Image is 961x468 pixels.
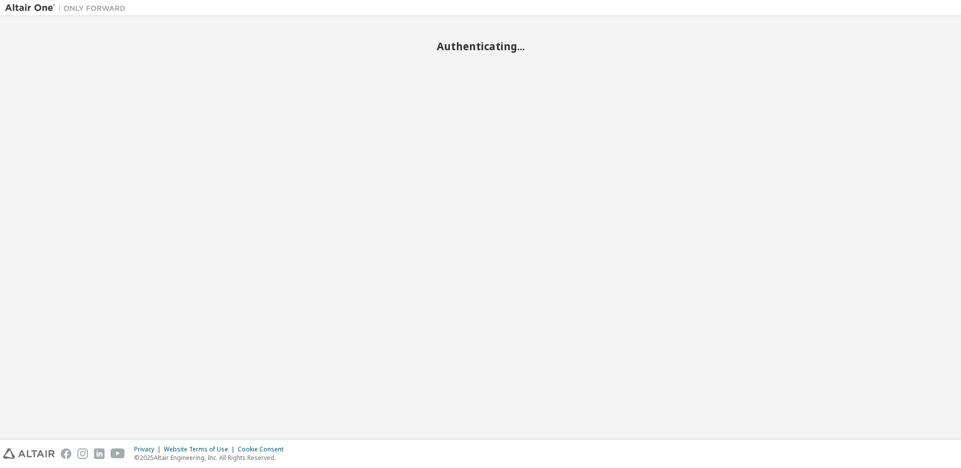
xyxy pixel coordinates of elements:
[5,3,131,13] img: Altair One
[77,448,88,459] img: instagram.svg
[134,453,290,462] p: © 2025 Altair Engineering, Inc. All Rights Reserved.
[3,448,55,459] img: altair_logo.svg
[238,445,290,453] div: Cookie Consent
[164,445,238,453] div: Website Terms of Use
[111,448,125,459] img: youtube.svg
[134,445,164,453] div: Privacy
[61,448,71,459] img: facebook.svg
[94,448,105,459] img: linkedin.svg
[5,40,956,53] h2: Authenticating...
